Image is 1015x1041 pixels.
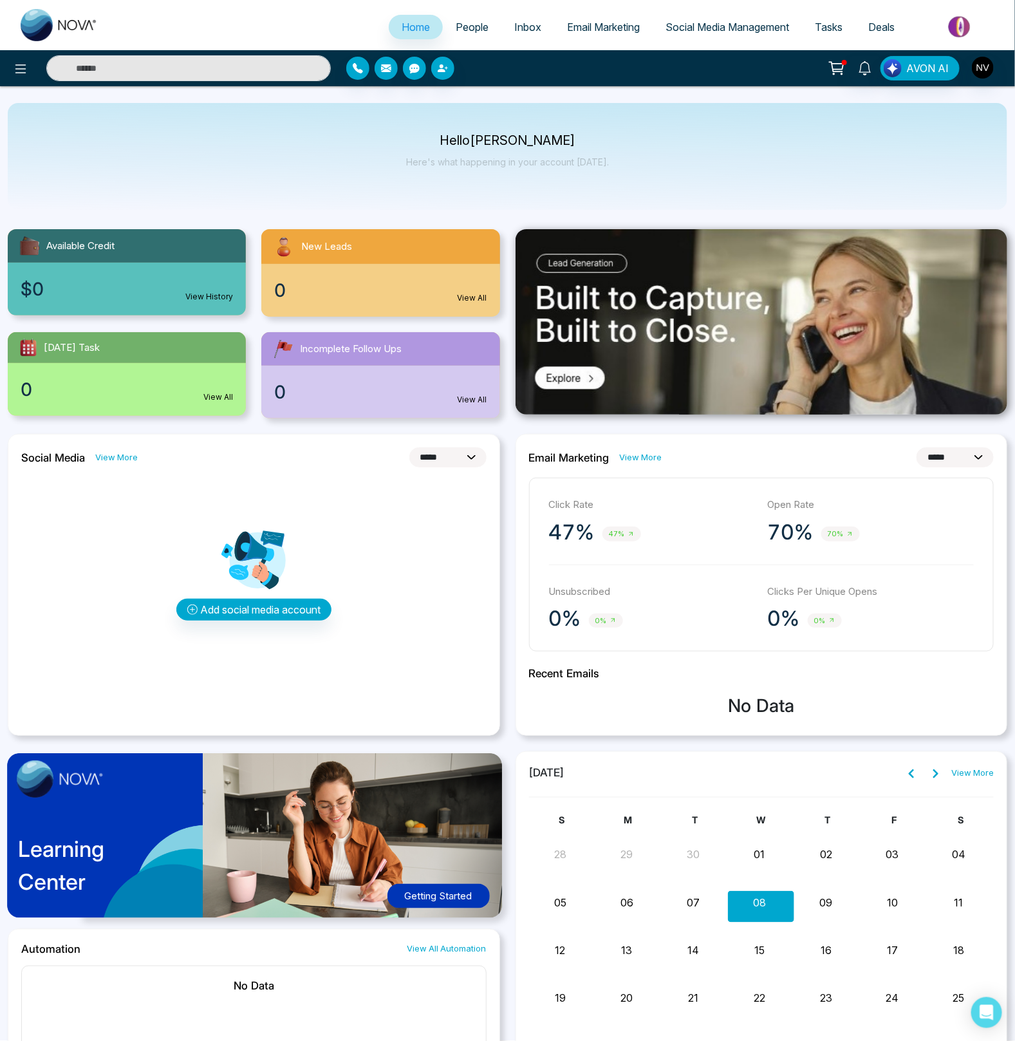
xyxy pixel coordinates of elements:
[820,990,832,1006] button: 23
[954,895,964,910] button: 11
[820,847,832,862] button: 02
[254,229,507,317] a: New Leads0View All
[914,12,1007,41] img: Market-place.gif
[44,341,100,355] span: [DATE] Task
[821,943,832,958] button: 16
[802,15,855,39] a: Tasks
[549,606,581,632] p: 0%
[884,59,902,77] img: Lead Flow
[389,15,443,39] a: Home
[692,814,698,825] span: T
[886,847,899,862] button: 03
[17,760,103,798] img: image
[653,15,802,39] a: Social Media Management
[819,895,832,910] button: 09
[953,990,965,1006] button: 25
[402,21,430,33] span: Home
[815,21,843,33] span: Tasks
[18,337,39,358] img: todayTask.svg
[768,520,814,545] p: 70%
[272,337,295,361] img: followUps.svg
[567,21,640,33] span: Email Marketing
[21,376,32,403] span: 0
[886,990,899,1006] button: 24
[95,451,138,464] a: View More
[406,156,609,167] p: Here's what happening in your account [DATE].
[757,814,766,825] span: W
[21,943,80,955] h2: Automation
[21,276,44,303] span: $0
[301,239,352,254] span: New Leads
[952,847,965,862] button: 04
[754,847,765,862] button: 01
[549,520,595,545] p: 47%
[274,379,286,406] span: 0
[274,277,286,304] span: 0
[906,61,949,76] span: AVON AI
[821,527,860,541] span: 70%
[620,451,662,464] a: View More
[887,895,898,910] button: 10
[620,990,633,1006] button: 20
[559,814,564,825] span: S
[554,15,653,39] a: Email Marketing
[808,614,842,628] span: 0%
[458,292,487,304] a: View All
[18,234,41,258] img: availableCredit.svg
[687,895,700,910] button: 07
[46,239,115,254] span: Available Credit
[688,990,698,1006] button: 21
[300,342,402,357] span: Incomplete Follow Ups
[176,599,331,621] button: Add social media account
[687,943,699,958] button: 14
[953,943,964,958] button: 18
[666,21,789,33] span: Social Media Management
[554,847,566,862] button: 28
[406,135,609,146] p: Hello [PERSON_NAME]
[272,234,296,259] img: newLeads.svg
[602,527,641,541] span: 47%
[529,451,610,464] h2: Email Marketing
[958,814,964,825] span: S
[754,943,765,958] button: 15
[203,391,233,403] a: View All
[529,695,994,717] h3: No Data
[555,943,566,958] button: 12
[754,990,765,1006] button: 22
[514,21,541,33] span: Inbox
[456,21,489,33] span: People
[768,606,800,632] p: 0%
[407,943,487,955] a: View All Automation
[516,229,1008,415] img: .
[458,394,487,406] a: View All
[855,15,908,39] a: Deals
[21,451,85,464] h2: Social Media
[529,765,565,782] span: [DATE]
[589,614,623,628] span: 0%
[18,832,104,898] p: Learning Center
[868,21,895,33] span: Deals
[35,979,473,992] h2: No Data
[555,990,566,1006] button: 19
[620,895,633,910] button: 06
[185,291,233,303] a: View History
[621,943,632,958] button: 13
[880,56,960,80] button: AVON AI
[753,895,766,910] button: 08
[21,9,98,41] img: Nova CRM Logo
[825,814,831,825] span: T
[687,847,700,862] button: 30
[387,884,490,909] button: Getting Started
[443,15,501,39] a: People
[554,895,566,910] button: 05
[971,997,1002,1028] div: Open Intercom Messenger
[1,747,517,933] img: home-learning-center.png
[624,814,633,825] span: M
[549,585,755,599] p: Unsubscribed
[972,57,994,79] img: User Avatar
[887,943,898,958] button: 17
[529,667,994,680] h2: Recent Emails
[891,814,897,825] span: F
[620,847,633,862] button: 29
[549,498,755,512] p: Click Rate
